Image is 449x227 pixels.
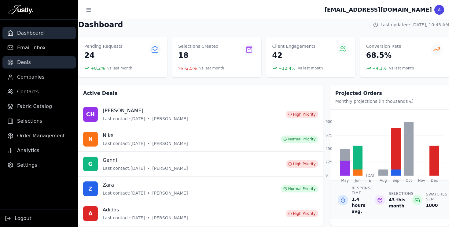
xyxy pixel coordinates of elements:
a: Contacts [2,86,76,98]
div: Dec [429,178,439,183]
span: Last contact: [DATE] [103,190,145,196]
div: Sep [391,178,401,183]
button: Logout [5,215,31,222]
span: Last contact: [DATE] [103,215,145,221]
div: [EMAIL_ADDRESS][DOMAIN_NAME] [325,6,432,14]
p: 1.4 hours avg. [352,196,373,214]
p: Selections Created [178,43,219,49]
h3: Adidas [103,206,188,214]
a: Order Management [2,130,76,142]
span: Dashboard [17,29,44,37]
a: Settings [2,159,76,171]
span: vs last month [107,66,132,71]
button: Toggle sidebar [83,4,94,15]
h2: Active Deals [83,90,318,97]
span: [PERSON_NAME] [152,165,188,171]
span: Logout [15,215,31,222]
span: 675 [326,133,333,138]
p: Swatches Sent [426,192,447,202]
span: [PERSON_NAME] [152,190,188,196]
span: Deals [17,59,31,66]
span: • [147,215,150,221]
span: -2.5 % [184,65,197,71]
div: Jun [353,178,363,183]
span: • [147,140,150,147]
p: Response Time [352,186,373,195]
div: N [83,132,98,147]
a: Email Inbox [2,42,76,54]
span: 0 [326,173,328,178]
div: [DATE] [366,173,375,183]
span: [PERSON_NAME] [152,140,188,147]
div: Nov [417,178,426,183]
span: • [147,190,150,196]
div: A [434,5,444,15]
span: + 8.2 % [90,65,105,71]
span: Last contact: [DATE] [103,116,145,122]
span: [PERSON_NAME] [152,215,188,221]
span: Last contact: [DATE] [103,140,145,147]
div: May [340,178,350,183]
h3: [PERSON_NAME] [103,107,188,114]
p: 43 this month [389,197,414,209]
div: Aug [378,178,388,183]
div: Oct [404,178,414,183]
a: Analytics [2,144,76,157]
span: • [147,165,150,171]
a: Deals [2,56,76,69]
h3: Zara [103,181,188,189]
span: • [147,116,150,122]
h1: Dashboard [78,20,123,30]
span: 450 [326,146,333,151]
p: 1000 [426,202,447,208]
h3: Ganni [103,157,188,164]
div: High Priority [286,160,318,168]
span: Last contact: [DATE] [103,165,145,171]
p: Client Engagements [272,43,316,49]
span: Order Management [17,132,65,140]
span: Fabric Catalog [17,103,52,110]
span: Analytics [17,147,39,154]
div: Normal Priority [281,185,318,192]
span: 900 [326,119,333,124]
div: G [83,157,98,171]
span: + 12.4 % [278,65,296,71]
h2: Projected Orders [335,90,444,97]
div: Z [83,181,98,196]
span: Settings [17,162,37,169]
p: 42 [272,50,316,60]
a: Fabric Catalog [2,100,76,113]
span: vs last month [298,66,323,71]
p: Monthly projections (in thousands €) [335,98,444,104]
p: Pending Requests [84,43,123,49]
div: CH [83,107,98,122]
p: 18 [178,50,219,60]
p: 24 [84,50,123,60]
div: A [83,206,98,221]
span: vs last month [199,66,224,71]
span: Last updated: [DATE], 10:45 AM [381,22,449,28]
p: Conversion Rate [366,43,401,49]
span: Contacts [17,88,39,95]
span: Selections [17,117,42,125]
a: Selections [2,115,76,127]
div: Normal Priority [281,136,318,143]
div: High Priority [286,111,318,118]
img: Justly Logo [9,5,33,15]
span: [PERSON_NAME] [152,116,188,122]
span: Email Inbox [17,44,46,51]
a: Companies [2,71,76,83]
span: 225 [326,160,333,165]
a: Dashboard [2,27,76,39]
span: + 4.1 % [372,65,387,71]
span: vs last month [389,66,414,71]
div: High Priority [286,210,318,217]
h3: Nike [103,132,188,139]
span: Companies [17,73,44,81]
p: 68.5% [366,50,401,60]
p: Selections [389,191,414,196]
